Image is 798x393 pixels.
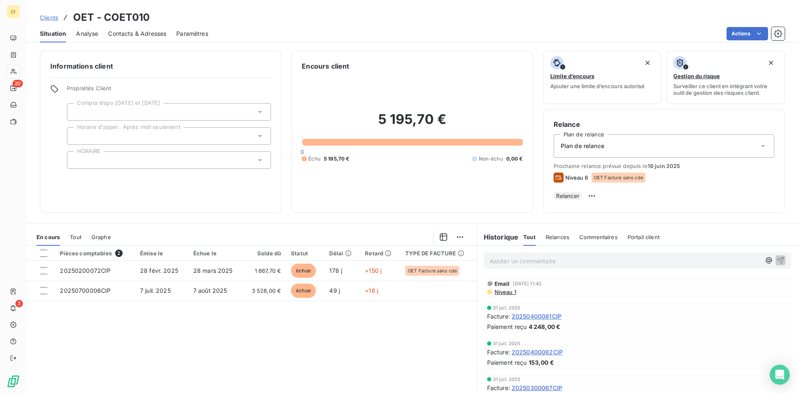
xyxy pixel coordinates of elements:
[594,175,643,180] span: OET Facture sans cde
[365,267,382,274] span: +150 j
[7,375,20,388] img: Logo LeanPay
[408,268,457,273] span: OET Facture sans cde
[512,312,562,321] span: 20250400081CIP
[365,250,395,257] div: Retard
[15,300,23,307] span: 3
[512,383,562,392] span: 20250300067CIP
[493,305,521,310] span: 31 juil. 2025
[7,82,20,95] a: 20
[554,192,582,200] button: Relancer
[176,30,208,38] span: Paramètres
[493,377,521,382] span: 31 juil. 2025
[74,132,81,140] input: Ajouter une valeur
[291,284,316,298] span: échue
[529,358,554,367] span: 153,00 €
[494,289,516,295] span: Niveau 1
[550,83,645,89] span: Ajouter une limite d’encours autorisé
[140,267,178,274] span: 28 févr. 2025
[579,234,618,240] span: Commentaires
[37,234,60,240] span: En cours
[40,14,58,21] span: Clients
[666,51,785,104] button: Gestion du risqueSurveiller ce client en intégrant votre outil de gestion des risques client.
[523,234,536,240] span: Tout
[673,73,720,79] span: Gestion du risque
[487,322,527,331] span: Paiement reçu
[565,174,588,181] span: Niveau 6
[673,83,778,96] span: Surveiller ce client en intégrant votre outil de gestion des risques client.
[140,250,183,257] div: Émise le
[248,287,281,295] span: 3 528,00 €
[487,348,510,356] span: Facture :
[74,108,81,116] input: Ajouter une valeur
[770,365,790,385] div: Open Intercom Messenger
[70,234,81,240] span: Tout
[60,250,130,257] div: Pièces comptables
[60,287,111,294] span: 20250700006CIP
[365,287,378,294] span: +18 j
[487,312,510,321] span: Facture :
[506,155,523,163] span: 0,00 €
[628,234,660,240] span: Portail client
[329,287,340,294] span: 49 j
[193,250,238,257] div: Échue le
[405,250,471,257] div: TYPE DE FACTURE
[561,142,604,150] span: Plan de relance
[60,267,111,274] span: 20250200072CIP
[487,358,527,367] span: Paiement reçu
[302,61,349,71] h6: Encours client
[67,85,271,96] span: Propriétés Client
[248,250,281,257] div: Solde dû
[115,250,123,257] span: 2
[300,148,304,155] span: 0
[12,80,23,87] span: 20
[554,163,774,169] span: Prochaine relance prévue depuis le
[543,51,662,104] button: Limite d’encoursAjouter une limite d’encours autorisé
[50,61,271,71] h6: Informations client
[248,267,281,275] span: 1 667,70 €
[193,267,233,274] span: 28 mars 2025
[495,280,510,287] span: Email
[7,5,20,18] div: CI
[727,27,768,40] button: Actions
[329,267,342,274] span: 178 j
[324,155,350,163] span: 5 195,70 €
[648,163,680,169] span: 16 juin 2025
[73,10,150,25] h3: OET - COET010
[40,13,58,22] a: Clients
[193,287,227,294] span: 7 août 2025
[108,30,166,38] span: Contacts & Adresses
[291,250,319,257] div: Statut
[308,155,320,163] span: Échu
[477,232,519,242] h6: Historique
[493,341,521,346] span: 31 juil. 2025
[479,155,503,163] span: Non-échu
[91,234,111,240] span: Graphe
[550,73,594,79] span: Limite d’encours
[140,287,171,294] span: 7 juil. 2025
[291,264,316,278] span: échue
[302,111,522,136] h2: 5 195,70 €
[513,281,542,286] span: [DATE] 11:42
[74,156,81,164] input: Ajouter une valeur
[554,119,774,129] h6: Relance
[40,30,66,38] span: Situation
[546,234,569,240] span: Relances
[512,348,563,356] span: 20250400082CIP
[487,383,510,392] span: Facture :
[329,250,355,257] div: Délai
[76,30,98,38] span: Analyse
[529,322,561,331] span: 4 248,00 €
